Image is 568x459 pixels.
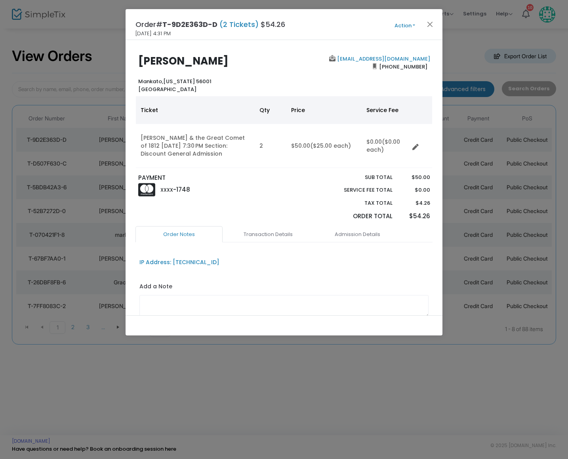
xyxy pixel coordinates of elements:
a: [EMAIL_ADDRESS][DOMAIN_NAME] [335,55,430,63]
button: Close [425,19,435,29]
span: Mankato, [138,78,163,85]
p: $0.00 [400,186,430,194]
b: [US_STATE] 56001 [GEOGRAPHIC_DATA] [138,78,212,93]
td: 2 [255,124,286,168]
span: [DATE] 4:31 PM [135,30,171,38]
a: Order Notes [135,226,223,243]
div: IP Address: [TECHNICAL_ID] [139,258,219,267]
th: Ticket [136,96,255,124]
div: Data table [136,96,432,168]
h4: Order# $54.26 [135,19,285,30]
p: $50.00 [400,173,430,181]
span: -1748 [173,185,190,194]
p: Tax Total [325,199,393,207]
th: Price [286,96,362,124]
span: ($25.00 each) [310,142,351,150]
p: Order Total [325,212,393,221]
span: ($0.00 each) [366,138,400,154]
a: Transaction Details [225,226,312,243]
td: $50.00 [286,124,362,168]
span: T-9D2E363D-D [162,19,217,29]
span: XXXX [160,187,173,193]
p: Service Fee Total [325,186,393,194]
td: $0.00 [362,124,409,168]
td: [PERSON_NAME] & the Great Comet of 1812 [DATE] 7:30 PM Section: Discount General Admission [136,124,255,168]
p: $4.26 [400,199,430,207]
a: Admission Details [314,226,401,243]
label: Add a Note [139,282,172,293]
b: [PERSON_NAME] [138,54,229,68]
button: Action [381,21,429,30]
p: Sub total [325,173,393,181]
th: Qty [255,96,286,124]
p: $54.26 [400,212,430,221]
th: Service Fee [362,96,409,124]
span: [PHONE_NUMBER] [377,60,430,73]
p: PAYMENT [138,173,280,183]
span: (2 Tickets) [217,19,261,29]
